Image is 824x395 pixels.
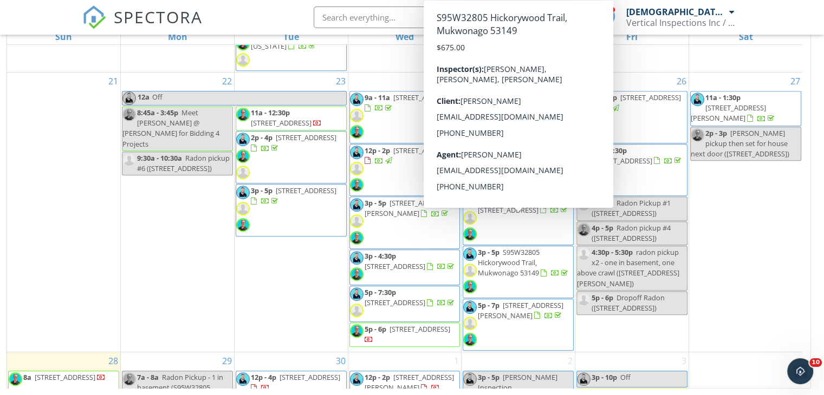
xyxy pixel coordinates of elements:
span: Meet [PERSON_NAME] @ [PERSON_NAME] for Bidding 4 Projects [122,108,219,149]
a: 3p - 5p S95W32805 Hickorywood Trail, Mukwonago 53149 [478,247,570,278]
a: 12p - 1:30p [STREET_ADDRESS] [592,146,683,166]
img: default-user-f0147aede5fd5fa78ca7ade42f37bd4542148d508eef1c3d3ea960f66861d68b.jpg [463,317,477,330]
span: 10a - 1p [592,93,617,102]
a: 11a - 12:30p [STREET_ADDRESS] [251,108,322,128]
a: 5p - 6p [STREET_ADDRESS] [365,324,450,344]
span: [STREET_ADDRESS] [35,372,95,382]
span: [STREET_ADDRESS] [620,93,681,102]
img: untitled_design.png [9,372,22,386]
span: Off [152,92,163,102]
a: 12p - 4p [STREET_ADDRESS] [251,372,340,392]
a: 3p - 5p [STREET_ADDRESS][PERSON_NAME] [365,198,450,218]
td: Go to September 21, 2025 [7,73,121,352]
img: default-user-f0147aede5fd5fa78ca7ade42f37bd4542148d508eef1c3d3ea960f66861d68b.jpg [577,162,591,175]
img: The Best Home Inspection Software - Spectora [82,5,106,29]
a: 12p - 2p [STREET_ADDRESS] [365,146,454,166]
a: 12p - 1:30p [STREET_ADDRESS] [576,144,687,196]
img: untitled_design.png [350,125,364,139]
img: photo_w_background.jpg [350,372,364,386]
a: Go to September 28, 2025 [106,352,120,370]
a: 12:30p - 2p [STREET_ADDRESS] [463,193,574,245]
img: default-user-f0147aede5fd5fa78ca7ade42f37bd4542148d508eef1c3d3ea960f66861d68b.jpg [350,109,364,122]
a: 5p - 7:30p [STREET_ADDRESS] [365,287,456,307]
img: photo_w_background.jpg [463,300,477,314]
a: Wednesday [393,29,416,44]
img: untitled_design.png [236,149,250,163]
img: untitled_design.png [236,108,250,121]
img: untitled_design.png [691,128,704,142]
span: Off [620,372,631,382]
span: [STREET_ADDRESS] [478,152,538,162]
span: 5p - 6p [592,293,613,302]
a: Go to September 26, 2025 [674,73,689,90]
a: 10a - 1p [STREET_ADDRESS] [592,93,681,113]
a: Go to September 25, 2025 [561,73,575,90]
a: 5p - 6p [STREET_ADDRESS] [349,322,460,347]
img: untitled_design.png [350,178,364,192]
td: Go to September 27, 2025 [689,73,802,352]
span: 12p - 4p [251,372,276,382]
img: default-user-f0147aede5fd5fa78ca7ade42f37bd4542148d508eef1c3d3ea960f66861d68b.jpg [463,264,477,277]
img: untitled_design.png [236,218,250,232]
span: 2p - 3p [705,128,727,138]
span: 11a - 12:30p [251,108,290,117]
span: 5p - 7:30p [365,287,396,297]
img: photo_w_background.jpg [577,146,591,159]
a: 5p - 7p [STREET_ADDRESS][PERSON_NAME] [463,299,574,351]
a: Thursday [508,29,529,44]
a: 3p - 5p [STREET_ADDRESS] [236,184,347,236]
span: Radon pickup #4 ([STREET_ADDRESS]) [592,223,671,243]
span: 12p - 2p [365,146,390,155]
a: Saturday [736,29,755,44]
span: [STREET_ADDRESS] [592,156,652,166]
a: SPECTORA [82,15,203,37]
span: Barn Raising [GEOGRAPHIC_DATA] [478,93,546,113]
a: [STREET_ADDRESS][US_STATE] [251,21,317,51]
a: 3p - 4:30p [STREET_ADDRESS] [349,249,460,285]
a: 11a - 1:30p [STREET_ADDRESS][PERSON_NAME] [690,91,801,126]
img: photo_w_background.jpg [577,93,591,106]
a: Go to September 30, 2025 [334,352,348,370]
input: Search everything... [314,6,530,28]
a: Go to September 21, 2025 [106,73,120,90]
span: 9:30a - 10:30a [137,153,182,163]
img: photo_w_background.jpg [350,287,364,301]
span: [STREET_ADDRESS] [393,93,454,102]
img: photo_w_background.jpg [122,91,136,105]
a: Sunday [53,29,74,44]
a: 11a - 12:30p [STREET_ADDRESS] [236,106,347,130]
a: 11a - 12:30p [STREET_ADDRESS] [463,140,574,193]
img: default-user-f0147aede5fd5fa78ca7ade42f37bd4542148d508eef1c3d3ea960f66861d68b.jpg [236,53,250,67]
img: untitled_design.png [122,372,136,386]
span: Barn Raising [GEOGRAPHIC_DATA] [478,117,546,137]
a: 10a - 1p [STREET_ADDRESS] [576,91,687,143]
img: photo_w_background.jpg [463,372,477,386]
span: [STREET_ADDRESS] [365,298,425,307]
a: 9a - 11a [STREET_ADDRESS] [365,93,454,113]
span: [STREET_ADDRESS][PERSON_NAME] [365,198,450,218]
span: [STREET_ADDRESS] [393,146,454,155]
img: photo_w_background.jpg [350,198,364,212]
span: [STREET_ADDRESS][US_STATE] [251,31,312,51]
span: [STREET_ADDRESS] [276,133,336,142]
span: 12p - 2p [365,372,390,382]
a: 3p - 5p S95W32805 Hickorywood Trail, Mukwonago 53149 [463,246,574,298]
a: 3p - 5p [STREET_ADDRESS] [251,186,336,206]
a: Go to September 23, 2025 [334,73,348,90]
img: untitled_design.png [122,108,136,121]
span: 3p - 5p [478,247,499,257]
img: photo_w_background.jpg [691,93,704,106]
span: 11a - 1:30p [705,93,741,102]
img: default-user-f0147aede5fd5fa78ca7ade42f37bd4542148d508eef1c3d3ea960f66861d68b.jpg [577,109,591,122]
img: default-user-f0147aede5fd5fa78ca7ade42f37bd4542148d508eef1c3d3ea960f66861d68b.jpg [463,211,477,225]
img: untitled_design.png [577,125,591,139]
span: [STREET_ADDRESS][PERSON_NAME] [691,103,766,123]
img: default-user-f0147aede5fd5fa78ca7ade42f37bd4542148d508eef1c3d3ea960f66861d68b.jpg [577,293,591,306]
span: 8:45a - 3:45p [137,108,178,117]
a: 12p - 2p [STREET_ADDRESS][PERSON_NAME] [365,372,454,392]
td: Go to September 25, 2025 [462,73,575,352]
span: [STREET_ADDRESS][PERSON_NAME] [478,300,563,320]
a: Go to October 2, 2025 [566,352,575,370]
img: default-user-f0147aede5fd5fa78ca7ade42f37bd4542148d508eef1c3d3ea960f66861d68b.jpg [122,153,136,167]
span: 11a - 12:30p [478,142,517,152]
